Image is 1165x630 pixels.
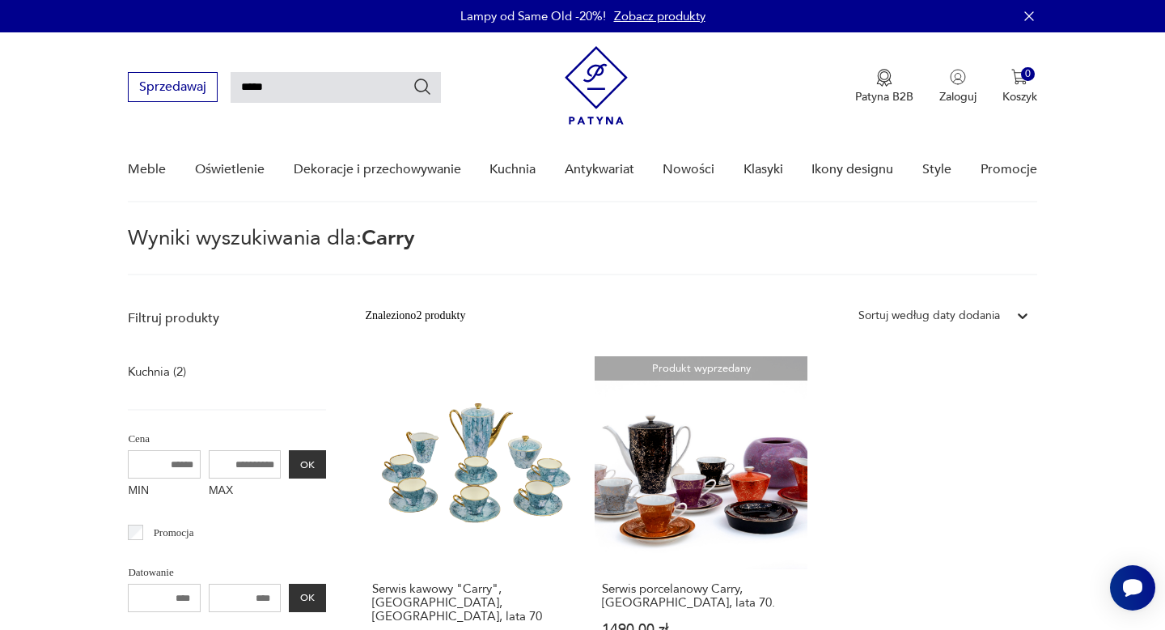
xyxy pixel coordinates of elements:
img: Ikona medalu [876,69,892,87]
p: Promocja [154,524,194,542]
div: Znaleziono 2 produkty [365,307,465,325]
p: Patyna B2B [855,89,913,104]
a: Dekoracje i przechowywanie [294,138,461,201]
button: Szukaj [413,77,432,96]
p: Filtruj produkty [128,309,326,327]
a: Kuchnia (2) [128,360,186,383]
button: OK [289,450,326,479]
h3: Serwis porcelanowy Carry, [GEOGRAPHIC_DATA], lata 70. [602,582,800,610]
h3: Serwis kawowy "Carry", [GEOGRAPHIC_DATA], [GEOGRAPHIC_DATA], lata 70 [372,582,570,624]
img: Ikonka użytkownika [950,69,966,85]
div: Sortuj według daty dodania [858,307,1000,325]
p: Lampy od Same Old -20%! [460,8,606,24]
a: Ikony designu [811,138,893,201]
p: Cena [128,430,326,448]
img: Patyna - sklep z meblami i dekoracjami vintage [565,46,628,125]
a: Sprzedawaj [128,83,218,94]
a: Style [922,138,951,201]
span: Carry [362,223,415,253]
a: Nowości [663,138,714,201]
a: Promocje [981,138,1037,201]
button: Zaloguj [939,69,976,104]
a: Zobacz produkty [614,8,705,24]
img: Ikona koszyka [1011,69,1027,85]
a: Ikona medaluPatyna B2B [855,69,913,104]
button: 0Koszyk [1002,69,1037,104]
button: Patyna B2B [855,69,913,104]
button: Sprzedawaj [128,72,218,102]
a: Klasyki [743,138,783,201]
label: MIN [128,479,201,504]
a: Meble [128,138,166,201]
label: MAX [209,479,282,504]
a: Kuchnia [489,138,536,201]
button: OK [289,584,326,612]
p: Wyniki wyszukiwania dla: [128,228,1036,275]
a: Oświetlenie [195,138,265,201]
p: Koszyk [1002,89,1037,104]
a: Antykwariat [565,138,634,201]
iframe: Smartsupp widget button [1110,565,1155,611]
p: Zaloguj [939,89,976,104]
p: Datowanie [128,564,326,581]
div: 0 [1021,67,1035,81]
